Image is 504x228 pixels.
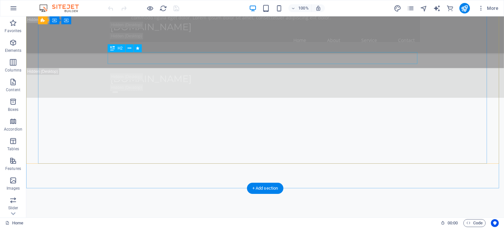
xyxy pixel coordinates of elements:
[4,127,22,132] p: Accordion
[247,183,283,194] div: + Add section
[38,4,87,12] img: Editor Logo
[117,46,122,50] span: H2
[315,5,321,11] i: On resize automatically adjust zoom level to fit chosen device.
[8,107,19,112] p: Boxes
[463,219,486,227] button: Code
[491,219,499,227] button: Usercentrics
[159,4,167,12] button: reload
[441,219,458,227] h6: Session time
[420,5,428,12] i: Navigator
[7,146,19,152] p: Tables
[446,5,454,12] i: Commerce
[459,3,470,13] button: publish
[5,48,22,53] p: Elements
[433,5,441,12] i: AI Writer
[394,4,402,12] button: design
[5,28,21,33] p: Favorites
[461,5,468,12] i: Publish
[448,219,458,227] span: 00 00
[478,5,498,11] span: More
[5,219,23,227] a: Click to cancel selection. Double-click to open Pages
[5,68,21,73] p: Columns
[7,186,20,191] p: Images
[146,4,154,12] button: Click here to leave preview mode and continue editing
[159,5,167,12] i: Reload page
[407,4,415,12] button: pages
[433,4,441,12] button: text_generator
[8,205,18,211] p: Slider
[5,166,21,171] p: Features
[452,220,453,225] span: :
[6,87,20,93] p: Content
[466,219,483,227] span: Code
[288,4,312,12] button: 100%
[298,4,309,12] h6: 100%
[420,4,428,12] button: navigator
[446,4,454,12] button: commerce
[475,3,501,13] button: More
